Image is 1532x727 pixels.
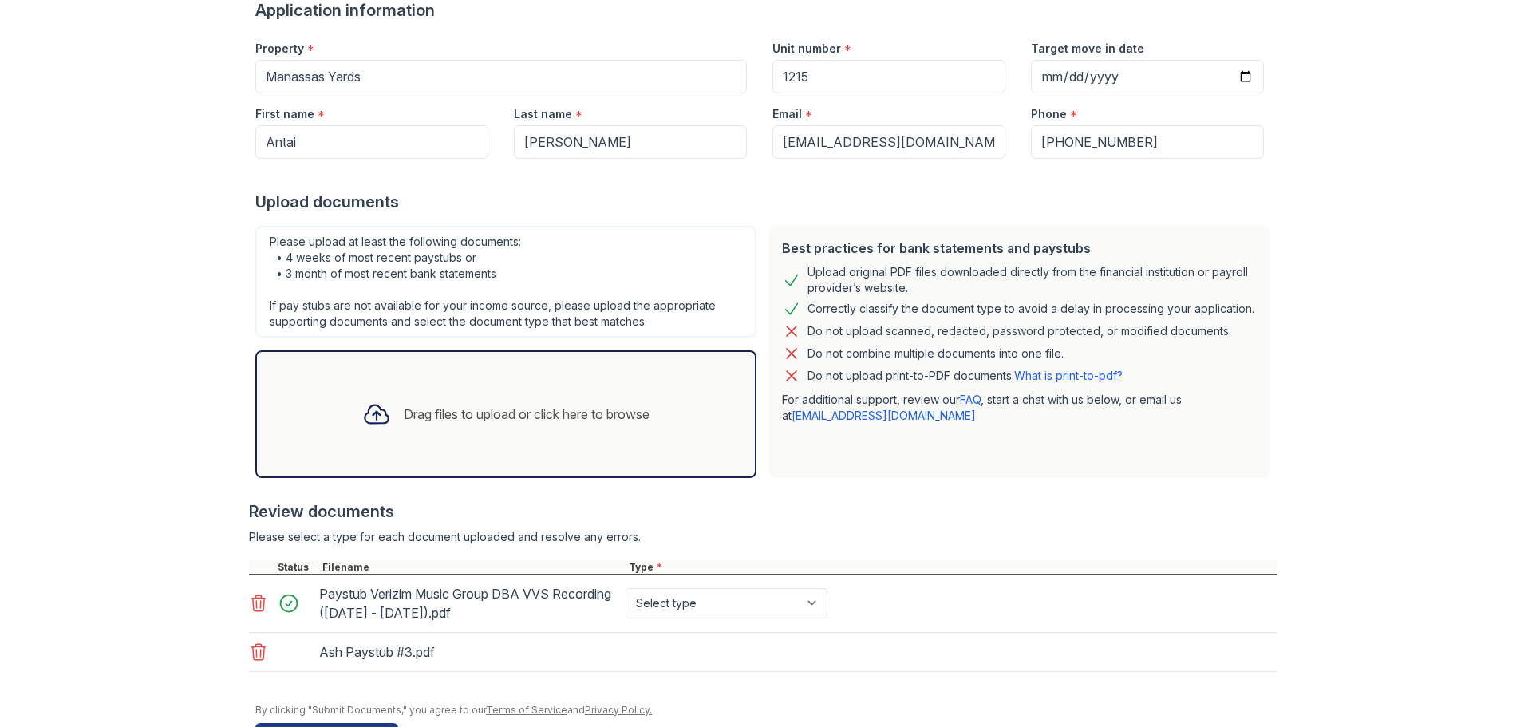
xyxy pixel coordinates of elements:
div: By clicking "Submit Documents," you agree to our and [255,704,1277,717]
label: Phone [1031,106,1067,122]
label: Property [255,41,304,57]
p: Do not upload print-to-PDF documents. [807,368,1123,384]
div: Please upload at least the following documents: • 4 weeks of most recent paystubs or • 3 month of... [255,226,756,338]
label: First name [255,106,314,122]
div: Drag files to upload or click here to browse [404,405,650,424]
div: Upload documents [255,191,1277,213]
div: Best practices for bank statements and paystubs [782,239,1258,258]
label: Email [772,106,802,122]
div: Upload original PDF files downloaded directly from the financial institution or payroll provider’... [807,264,1258,296]
div: Type [626,561,1277,574]
div: Correctly classify the document type to avoid a delay in processing your application. [807,299,1254,318]
div: Please select a type for each document uploaded and resolve any errors. [249,529,1277,545]
p: For additional support, review our , start a chat with us below, or email us at [782,392,1258,424]
label: Unit number [772,41,841,57]
a: Terms of Service [486,704,567,716]
div: Do not combine multiple documents into one file. [807,344,1064,363]
label: Last name [514,106,572,122]
div: Review documents [249,500,1277,523]
div: Filename [319,561,626,574]
a: FAQ [960,393,981,406]
a: Privacy Policy. [585,704,652,716]
div: Do not upload scanned, redacted, password protected, or modified documents. [807,322,1231,341]
a: What is print-to-pdf? [1014,369,1123,382]
div: Ash Paystub #3.pdf [319,639,619,665]
a: [EMAIL_ADDRESS][DOMAIN_NAME] [792,409,976,422]
label: Target move in date [1031,41,1144,57]
div: Status [274,561,319,574]
div: Paystub Verizim Music Group DBA VVS Recording ([DATE] - [DATE]).pdf [319,581,619,626]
